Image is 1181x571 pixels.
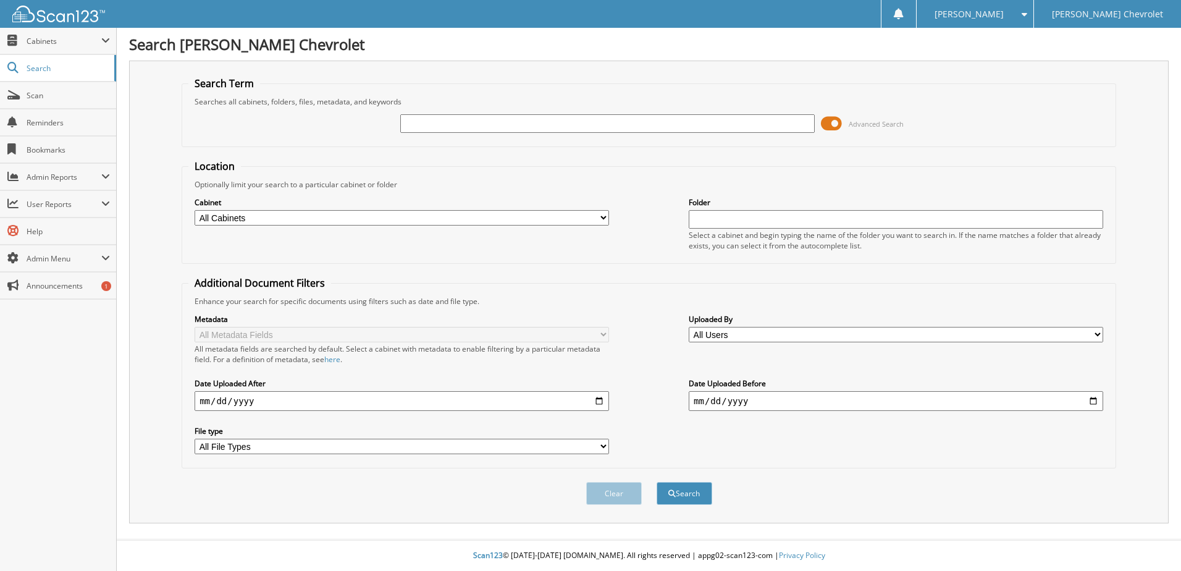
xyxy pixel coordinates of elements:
label: File type [195,426,609,436]
iframe: Chat Widget [1119,512,1181,571]
a: here [324,354,340,365]
button: Clear [586,482,642,505]
span: Scan [27,90,110,101]
div: Enhance your search for specific documents using filters such as date and file type. [188,296,1109,307]
input: end [689,391,1103,411]
div: All metadata fields are searched by default. Select a cabinet with metadata to enable filtering b... [195,344,609,365]
img: scan123-logo-white.svg [12,6,105,22]
button: Search [657,482,712,505]
span: Admin Reports [27,172,101,182]
legend: Additional Document Filters [188,276,331,290]
span: [PERSON_NAME] Chevrolet [1052,11,1163,18]
div: 1 [101,281,111,291]
span: User Reports [27,199,101,209]
label: Metadata [195,314,609,324]
span: Admin Menu [27,253,101,264]
span: [PERSON_NAME] [935,11,1004,18]
span: Bookmarks [27,145,110,155]
label: Date Uploaded Before [689,378,1103,389]
span: Reminders [27,117,110,128]
label: Uploaded By [689,314,1103,324]
span: Search [27,63,108,74]
legend: Location [188,159,241,173]
div: Select a cabinet and begin typing the name of the folder you want to search in. If the name match... [689,230,1103,251]
span: Help [27,226,110,237]
legend: Search Term [188,77,260,90]
span: Cabinets [27,36,101,46]
span: Scan123 [473,550,503,560]
span: Announcements [27,281,110,291]
div: Searches all cabinets, folders, files, metadata, and keywords [188,96,1109,107]
label: Date Uploaded After [195,378,609,389]
div: © [DATE]-[DATE] [DOMAIN_NAME]. All rights reserved | appg02-scan123-com | [117,541,1181,571]
label: Folder [689,197,1103,208]
label: Cabinet [195,197,609,208]
input: start [195,391,609,411]
h1: Search [PERSON_NAME] Chevrolet [129,34,1169,54]
a: Privacy Policy [779,550,825,560]
div: Optionally limit your search to a particular cabinet or folder [188,179,1109,190]
span: Advanced Search [849,119,904,129]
